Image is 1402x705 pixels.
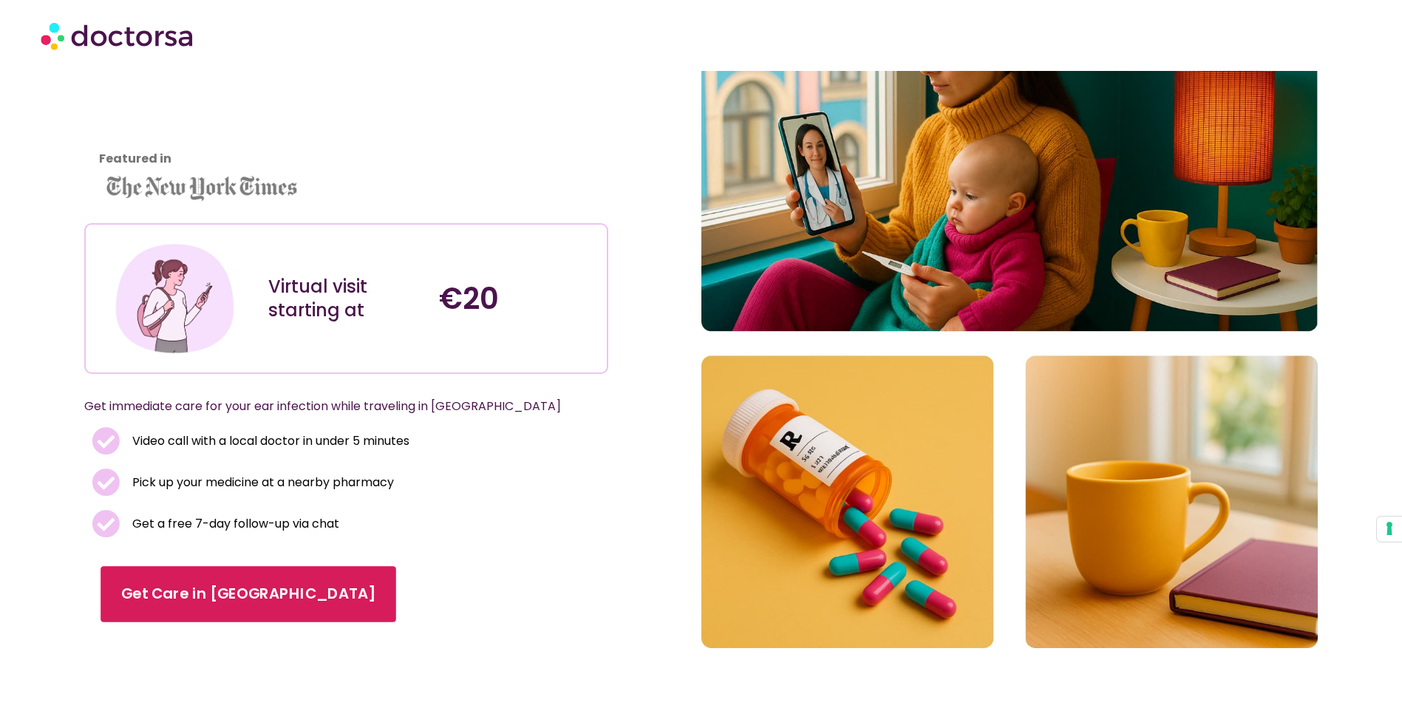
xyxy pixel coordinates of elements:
[101,566,396,622] a: Get Care in [GEOGRAPHIC_DATA]
[268,275,425,322] div: Virtual visit starting at
[84,396,573,417] p: Get immediate care for your ear infection while traveling in [GEOGRAPHIC_DATA]
[121,584,375,605] span: Get Care in [GEOGRAPHIC_DATA]
[129,472,394,493] span: Pick up your medicine at a nearby pharmacy
[1377,517,1402,542] button: Your consent preferences for tracking technologies
[129,514,339,534] span: Get a free 7-day follow-up via chat
[92,67,225,178] iframe: Customer reviews powered by Trustpilot
[129,431,409,452] span: Video call with a local doctor in under 5 minutes
[439,281,596,316] h4: €20
[99,150,171,167] strong: Featured in
[112,236,237,361] img: Illustration depicting a young woman in a casual outfit, engaged with her smartphone. She has a p...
